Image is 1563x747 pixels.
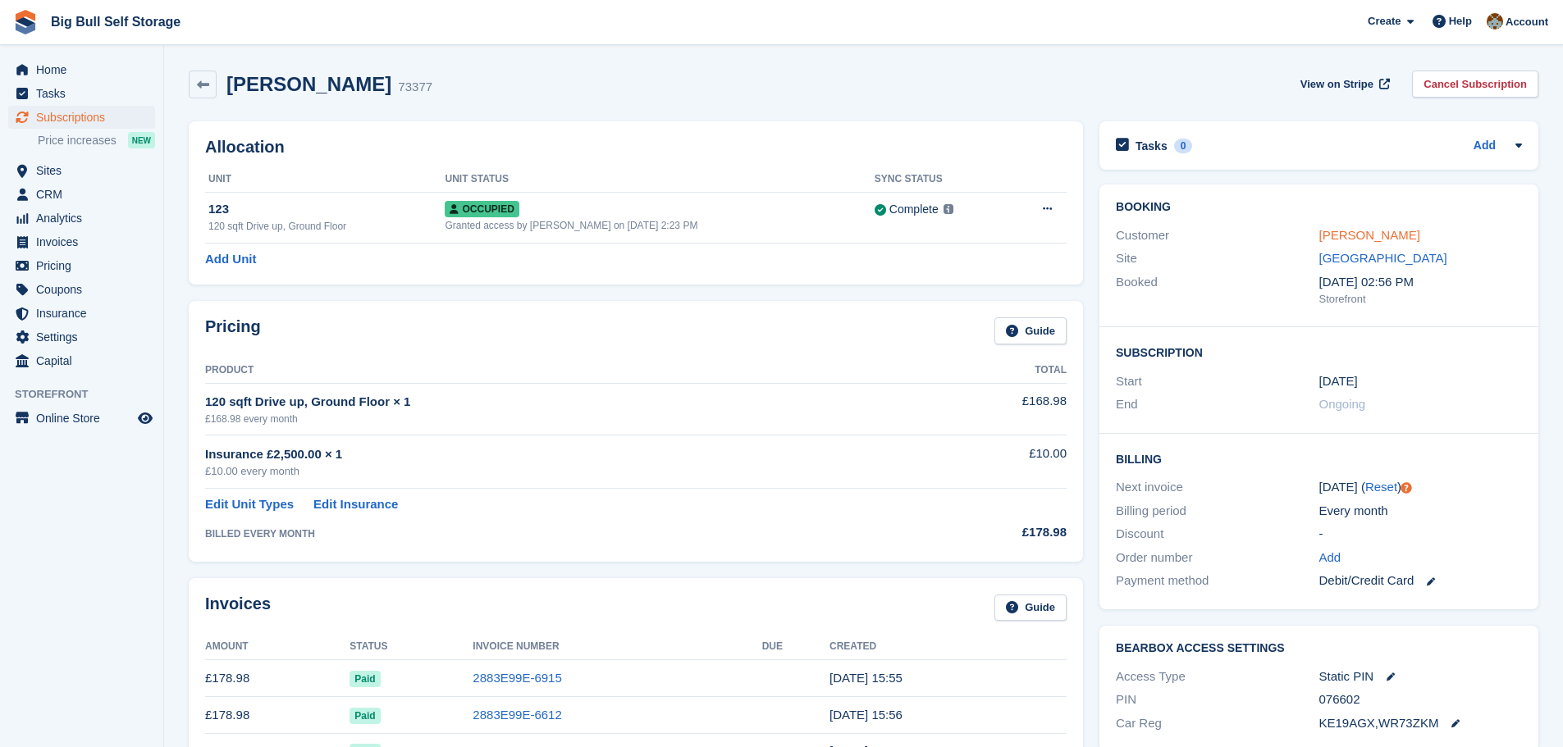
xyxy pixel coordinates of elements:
span: Tasks [36,82,135,105]
div: - [1319,525,1522,544]
div: 123 [208,200,445,219]
a: Reset [1365,480,1397,494]
a: Add [1319,549,1341,567]
a: menu [8,302,155,325]
a: Edit Unit Types [205,495,294,514]
a: menu [8,58,155,81]
a: Price increases NEW [38,131,155,149]
div: [DATE] 02:56 PM [1319,273,1522,292]
a: menu [8,183,155,206]
h2: Tasks [1136,139,1168,153]
h2: [PERSON_NAME] [226,73,391,95]
th: Invoice Number [473,634,761,660]
a: menu [8,278,155,301]
span: Capital [36,349,135,372]
a: [GEOGRAPHIC_DATA] [1319,251,1447,265]
div: £178.98 [913,523,1067,542]
a: menu [8,106,155,129]
img: icon-info-grey-7440780725fd019a000dd9b08b2336e03edf1995a4989e88bcd33f0948082b44.svg [944,204,953,214]
a: Preview store [135,408,155,428]
div: Car Reg [1116,714,1318,733]
div: Start [1116,372,1318,391]
a: Big Bull Self Storage [44,8,187,35]
div: KE19AGX,WR73ZKM [1319,714,1522,733]
div: Debit/Credit Card [1319,572,1522,590]
td: £10.00 [913,435,1067,489]
a: Edit Insurance [313,495,398,514]
span: Storefront [15,386,163,403]
span: Subscriptions [36,106,135,129]
span: Pricing [36,254,135,277]
span: Online Store [36,407,135,430]
span: CRM [36,183,135,206]
h2: Invoices [205,594,271,622]
div: [DATE] ( ) [1319,478,1522,497]
span: Analytics [36,207,135,230]
td: £178.98 [205,660,350,697]
th: Due [762,634,829,660]
h2: Pricing [205,317,261,344]
span: Occupied [445,201,519,217]
img: Mike Llewellen Palmer [1487,13,1503,30]
time: 2025-07-19 14:56:19 UTC [829,708,903,722]
div: Order number [1116,549,1318,567]
span: Create [1368,13,1401,30]
div: 120 sqft Drive up, Ground Floor [208,219,445,234]
span: Insurance [36,302,135,325]
h2: Booking [1116,201,1522,214]
th: Status [350,634,473,660]
span: Invoices [36,230,135,253]
a: menu [8,230,155,253]
span: Price increases [38,133,117,148]
div: 120 sqft Drive up, Ground Floor × 1 [205,393,913,412]
span: Paid [350,671,380,687]
div: BILLED EVERY MONTH [205,526,913,541]
div: 0 [1174,139,1193,153]
h2: Subscription [1116,344,1522,360]
div: Site [1116,249,1318,268]
a: Add [1474,137,1496,156]
span: Sites [36,159,135,182]
div: Access Type [1116,667,1318,686]
div: Static PIN [1319,667,1522,686]
div: Billing period [1116,502,1318,521]
span: View on Stripe [1300,76,1373,93]
a: menu [8,159,155,182]
th: Unit Status [445,166,874,193]
a: 2883E99E-6612 [473,708,561,722]
span: Paid [350,708,380,724]
div: Next invoice [1116,478,1318,497]
div: Storefront [1319,291,1522,307]
a: Add Unit [205,250,256,269]
div: End [1116,395,1318,414]
h2: Billing [1116,450,1522,467]
td: £178.98 [205,697,350,734]
a: Guide [994,317,1067,344]
a: menu [8,349,155,372]
div: Customer [1116,226,1318,245]
div: 076602 [1319,690,1522,709]
div: PIN [1116,690,1318,709]
time: 2025-08-19 14:55:43 UTC [829,671,903,685]
div: £10.00 every month [205,463,913,480]
a: menu [8,326,155,348]
div: Tooltip anchor [1399,481,1414,495]
div: Payment method [1116,572,1318,590]
span: Coupons [36,278,135,301]
th: Product [205,358,913,384]
a: menu [8,207,155,230]
div: £168.98 every month [205,412,913,426]
h2: Allocation [205,138,1067,157]
div: 73377 [398,78,432,97]
th: Amount [205,634,350,660]
div: Discount [1116,525,1318,544]
a: menu [8,254,155,277]
div: Insurance £2,500.00 × 1 [205,445,913,464]
span: Ongoing [1319,397,1366,411]
h2: BearBox Access Settings [1116,642,1522,655]
a: View on Stripe [1294,71,1393,98]
a: Cancel Subscription [1412,71,1538,98]
div: Booked [1116,273,1318,307]
span: Settings [36,326,135,348]
td: £168.98 [913,383,1067,435]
